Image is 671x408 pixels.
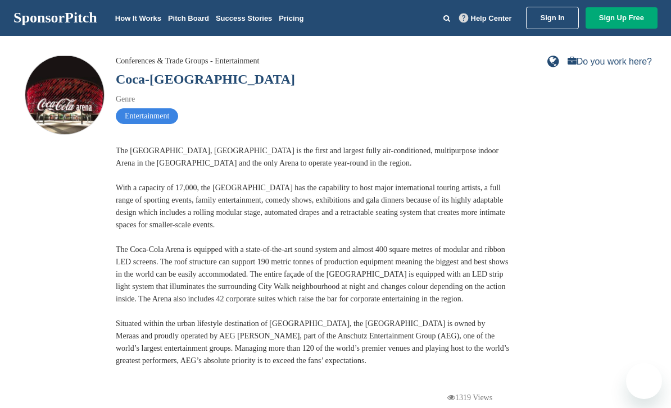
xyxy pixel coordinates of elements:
[116,93,509,106] div: Genre
[586,7,658,29] a: Sign Up Free
[116,55,259,67] div: Conferences & Trade Groups - Entertainment
[116,108,178,124] span: Entertainment
[25,56,104,135] img: Sponsorpitch & Coca-Cola Arena
[115,14,161,22] a: How It Works
[568,57,652,66] a: Do you work here?
[447,391,492,405] p: 1319 Views
[216,14,272,22] a: Success Stories
[279,14,303,22] a: Pricing
[457,12,514,25] a: Help Center
[626,363,662,399] iframe: Button to launch messaging window
[116,72,295,86] a: Coca-[GEOGRAPHIC_DATA]
[116,132,509,379] div: The [GEOGRAPHIC_DATA], [GEOGRAPHIC_DATA] is the first and largest fully air-conditioned, multipur...
[13,11,97,25] a: SponsorPitch
[526,7,578,29] a: Sign In
[168,14,209,22] a: Pitch Board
